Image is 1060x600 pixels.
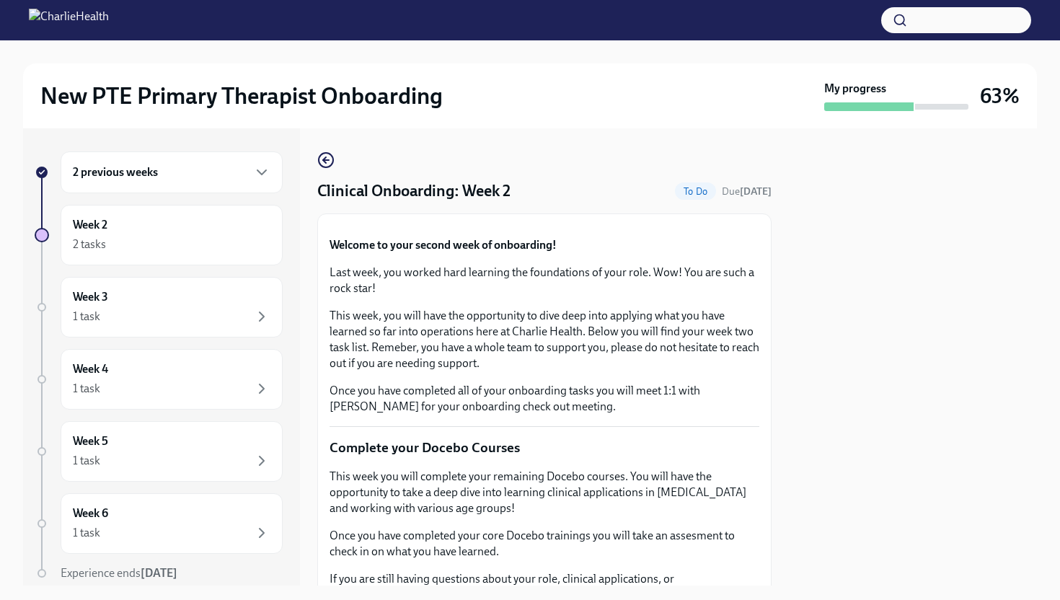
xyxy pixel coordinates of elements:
p: Once you have completed your core Docebo trainings you will take an assesment to check in on what... [330,528,759,560]
h6: Week 3 [73,289,108,305]
span: Experience ends [61,566,177,580]
a: Week 31 task [35,277,283,337]
div: 2 tasks [73,237,106,252]
p: Last week, you worked hard learning the foundations of your role. Wow! You are such a rock star! [330,265,759,296]
p: Once you have completed all of your onboarding tasks you will meet 1:1 with [PERSON_NAME] for you... [330,383,759,415]
h2: New PTE Primary Therapist Onboarding [40,81,443,110]
div: 1 task [73,381,100,397]
span: Due [722,185,772,198]
h6: Week 4 [73,361,108,377]
a: Week 22 tasks [35,205,283,265]
strong: [DATE] [141,566,177,580]
strong: Welcome to your second week of onboarding! [330,238,557,252]
h6: 2 previous weeks [73,164,158,180]
h6: Week 6 [73,506,108,521]
h6: Week 2 [73,217,107,233]
strong: [DATE] [740,185,772,198]
a: Week 41 task [35,349,283,410]
h6: Week 5 [73,433,108,449]
span: To Do [675,186,716,197]
h4: Clinical Onboarding: Week 2 [317,180,511,202]
strong: My progress [824,81,886,97]
h3: 63% [980,83,1020,109]
p: This week, you will have the opportunity to dive deep into applying what you have learned so far ... [330,308,759,371]
a: Week 61 task [35,493,283,554]
div: 2 previous weeks [61,151,283,193]
p: This week you will complete your remaining Docebo courses. You will have the opportunity to take ... [330,469,759,516]
p: Complete your Docebo Courses [330,438,759,457]
div: 1 task [73,309,100,325]
span: August 30th, 2025 10:00 [722,185,772,198]
div: 1 task [73,453,100,469]
a: Week 51 task [35,421,283,482]
div: 1 task [73,525,100,541]
img: CharlieHealth [29,9,109,32]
